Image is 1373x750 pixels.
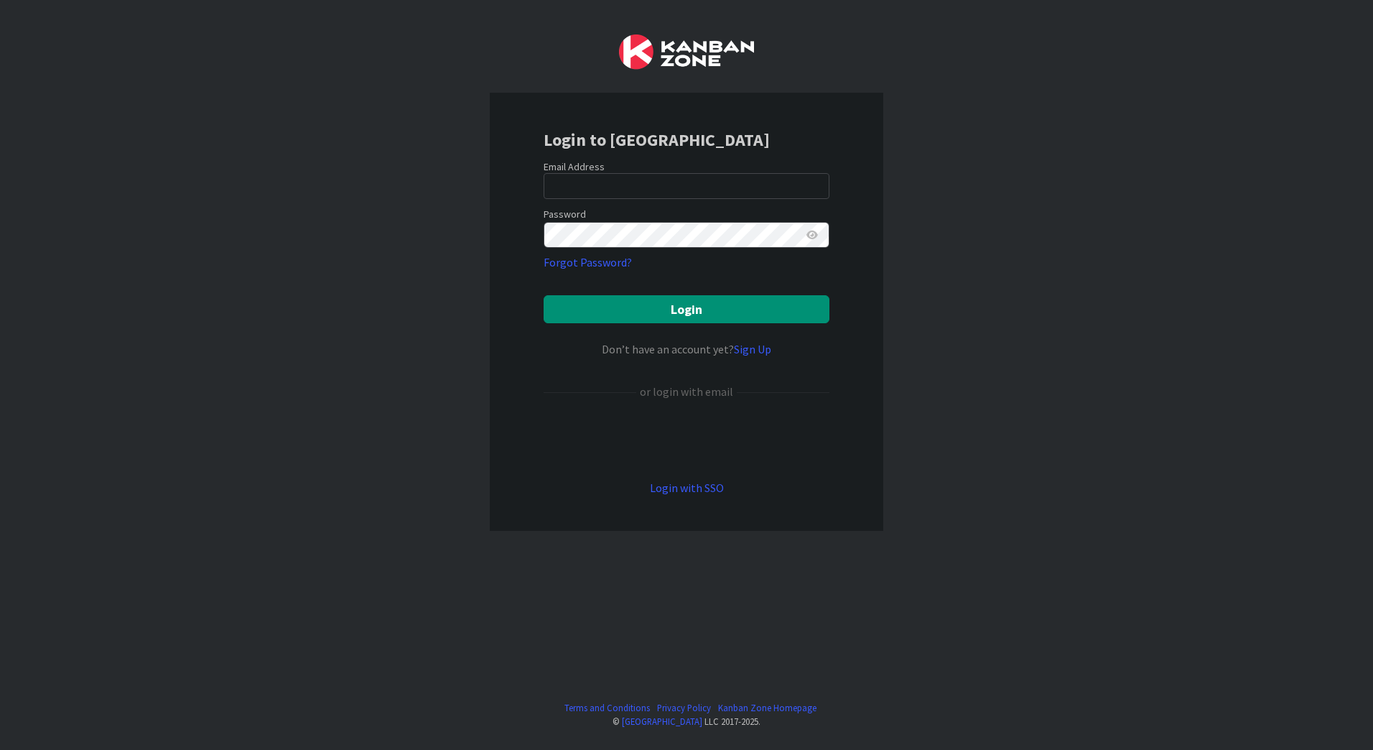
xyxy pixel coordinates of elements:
div: Don’t have an account yet? [544,341,829,358]
div: © LLC 2017- 2025 . [557,715,816,728]
a: Login with SSO [650,481,724,495]
keeper-lock: Open Keeper Popup [805,177,822,195]
button: Login [544,295,829,323]
a: Sign Up [734,342,771,356]
label: Email Address [544,160,605,173]
div: or login with email [636,383,737,400]
a: Privacy Policy [657,701,711,715]
b: Login to [GEOGRAPHIC_DATA] [544,129,770,151]
a: Kanban Zone Homepage [718,701,816,715]
iframe: Tlačítko Přihlášení přes Google [536,424,837,455]
a: Forgot Password? [544,254,632,271]
img: Kanban Zone [619,34,754,70]
a: Terms and Conditions [564,701,650,715]
a: [GEOGRAPHIC_DATA] [622,716,702,727]
label: Password [544,207,586,222]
